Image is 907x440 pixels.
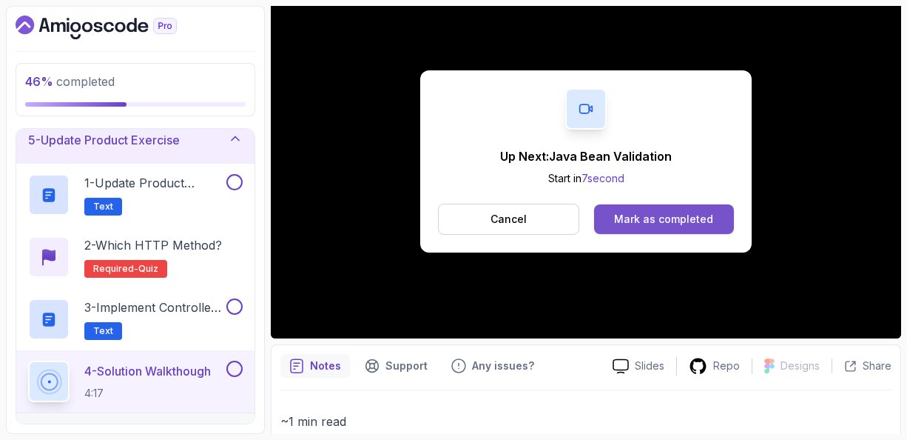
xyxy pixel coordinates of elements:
[28,299,243,340] button: 3-Implement Controller and ServiceText
[500,171,672,186] p: Start in
[594,204,734,234] button: Mark as completed
[500,147,672,165] p: Up Next: Java Bean Validation
[84,299,223,316] p: 3 - Implement Controller and Service
[601,359,676,374] a: Slides
[93,325,113,337] span: Text
[25,74,53,89] span: 46 %
[93,263,138,275] span: Required-
[780,359,820,373] p: Designs
[28,131,180,149] h3: 5 - Update Product Exercise
[138,263,158,275] span: quiz
[310,359,341,373] p: Notes
[635,359,664,373] p: Slides
[490,212,527,227] p: Cancel
[84,362,211,380] p: 4 - Solution Walkthough
[442,354,543,378] button: Feedback button
[677,357,752,376] a: Repo
[84,386,211,401] p: 4:17
[385,359,428,373] p: Support
[356,354,436,378] button: Support button
[713,359,740,373] p: Repo
[84,236,222,254] p: 2 - Which HTTP Method?
[25,74,115,89] span: completed
[16,16,211,39] a: Dashboard
[581,172,624,184] span: 7 second
[832,359,891,373] button: Share
[84,174,223,192] p: 1 - Update Product Exercise
[93,201,113,213] span: Text
[28,174,243,216] button: 1-Update Product ExerciseText
[28,236,243,278] button: 2-Which HTTP Method?Required-quiz
[28,361,243,402] button: 4-Solution Walkthough4:17
[472,359,534,373] p: Any issues?
[614,212,713,227] div: Mark as completed
[280,354,350,378] button: notes button
[438,204,579,235] button: Cancel
[16,116,254,164] button: 5-Update Product Exercise
[280,411,891,432] p: ~1 min read
[863,359,891,373] p: Share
